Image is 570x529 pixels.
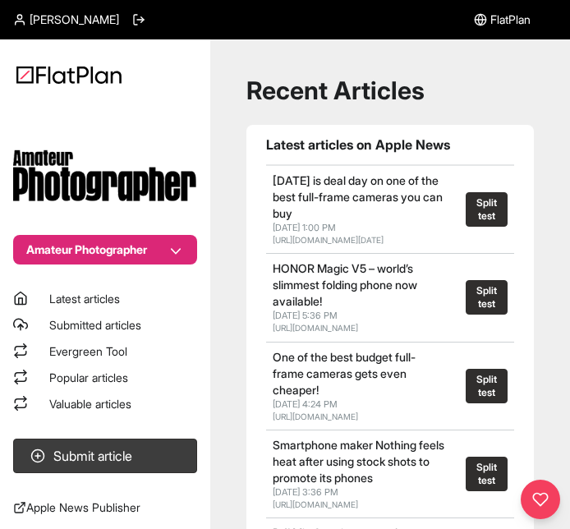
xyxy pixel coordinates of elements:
a: Valuable articles [13,396,197,412]
button: Split test [466,280,508,315]
h1: Latest articles on Apple News [266,135,514,154]
span: Valuable articles [49,397,131,411]
a: [URL][DOMAIN_NAME] [273,323,358,333]
button: Submit article [13,439,197,473]
span: FlatPlan [490,11,531,28]
a: [URL][DOMAIN_NAME] [273,499,358,509]
img: Publication Logo [13,149,197,202]
a: [URL][DOMAIN_NAME] [273,412,358,421]
span: [DATE] 4:24 PM [273,398,338,410]
span: [DATE] 5:36 PM [273,310,338,321]
span: Evergreen Tool [49,344,127,358]
span: Popular articles [49,370,128,384]
h1: Recent Articles [246,76,534,105]
span: [DATE] 3:36 PM [273,486,338,498]
img: Logo [16,66,122,84]
button: Split test [466,457,508,491]
a: Apple News Publisher [13,499,197,516]
span: Latest articles [49,292,120,306]
a: [URL][DOMAIN_NAME][DATE] [273,235,384,245]
a: [PERSON_NAME] [13,11,119,28]
a: One of the best budget full-frame cameras gets even cheaper! [273,350,416,397]
a: Evergreen Tool [13,343,197,360]
button: Split test [466,369,508,403]
span: [PERSON_NAME] [30,11,119,28]
span: Submitted articles [49,318,141,332]
button: Split test [466,192,508,227]
a: [DATE] is deal day on one of the best full-frame cameras you can buy [273,173,443,220]
a: Smartphone maker Nothing feels heat after using stock shots to promote its phones [273,438,444,485]
a: Submitted articles [13,317,197,333]
span: [DATE] 1:00 PM [273,222,336,233]
button: Amateur Photographer [13,235,197,264]
a: Popular articles [13,370,197,386]
span: Apple News Publisher [26,500,140,514]
a: HONOR Magic V5 – world’s slimmest folding phone now available! [273,261,417,308]
a: Latest articles [13,291,197,307]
